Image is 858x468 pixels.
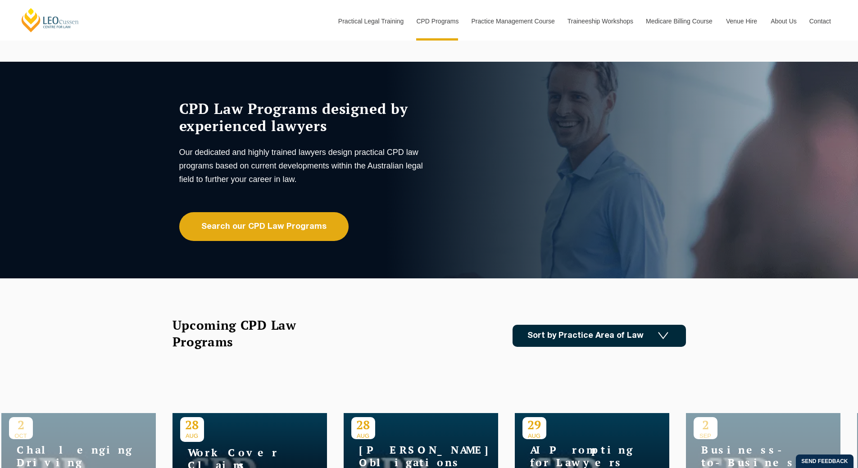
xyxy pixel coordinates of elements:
a: CPD Programs [409,2,464,41]
p: 28 [351,417,375,432]
a: Sort by Practice Area of Law [513,325,686,347]
a: Venue Hire [719,2,764,41]
h2: Upcoming CPD Law Programs [173,317,319,350]
h1: CPD Law Programs designed by experienced lawyers [179,100,427,134]
iframe: LiveChat chat widget [798,408,835,445]
p: 29 [522,417,546,432]
p: 28 [180,417,204,432]
a: Practice Management Course [465,2,561,41]
a: Medicare Billing Course [639,2,719,41]
img: Icon [658,332,668,340]
p: Our dedicated and highly trained lawyers design practical CPD law programs based on current devel... [179,145,427,186]
a: Traineeship Workshops [561,2,639,41]
span: AUG [351,432,375,439]
a: About Us [764,2,803,41]
span: AUG [522,432,546,439]
span: AUG [180,432,204,439]
a: Search our CPD Law Programs [179,212,349,241]
a: Practical Legal Training [331,2,410,41]
a: [PERSON_NAME] Centre for Law [20,7,80,33]
a: Contact [803,2,838,41]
